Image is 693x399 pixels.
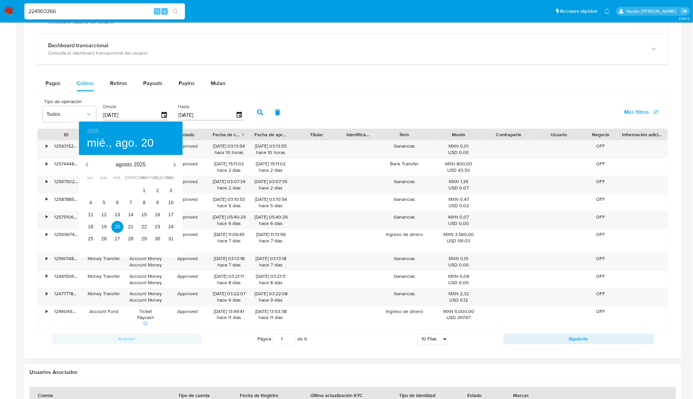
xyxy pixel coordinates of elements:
p: 9 [156,199,159,206]
span: mar. [98,175,110,181]
p: 3 [170,187,172,194]
p: 11 [88,211,93,218]
button: 18 [85,221,97,233]
button: 17 [165,209,177,221]
button: 22 [138,221,150,233]
p: 24 [168,223,174,230]
p: 8 [143,199,145,206]
p: 29 [141,235,147,242]
button: 21 [125,221,137,233]
p: 31 [168,235,174,242]
span: vie. [138,175,150,181]
button: mié., ago. 20 [87,136,154,150]
p: 12 [101,211,107,218]
p: 27 [115,235,120,242]
p: 5 [103,199,105,206]
button: 6 [111,197,123,209]
p: 15 [141,211,147,218]
p: 16 [155,211,160,218]
button: 7 [125,197,137,209]
button: 30 [152,233,164,245]
p: 20 [115,223,120,230]
p: 6 [116,199,119,206]
span: dom. [165,175,177,181]
button: 23 [152,221,164,233]
button: 10 [165,197,177,209]
p: 23 [155,223,160,230]
p: 1 [143,187,145,194]
button: 2025 [87,127,99,136]
p: 2 [156,187,159,194]
span: lun. [85,175,97,181]
p: agosto 2025 [95,161,167,169]
button: 1 [138,185,150,197]
button: 28 [125,233,137,245]
button: 26 [98,233,110,245]
span: sáb. [152,175,164,181]
p: 19 [101,223,107,230]
button: 24 [165,221,177,233]
button: 4 [85,197,97,209]
button: 3 [165,185,177,197]
button: 15 [138,209,150,221]
button: 20 [111,221,123,233]
p: 21 [128,223,133,230]
p: 7 [129,199,132,206]
button: 31 [165,233,177,245]
button: 19 [98,221,110,233]
p: 13 [115,211,120,218]
p: 26 [101,235,107,242]
p: 10 [168,199,174,206]
p: 17 [168,211,174,218]
button: 9 [152,197,164,209]
p: 18 [88,223,93,230]
span: [DEMOGRAPHIC_DATA]. [125,175,137,181]
p: 4 [89,199,92,206]
button: 27 [111,233,123,245]
button: 8 [138,197,150,209]
button: 11 [85,209,97,221]
p: 28 [128,235,133,242]
p: 22 [141,223,147,230]
button: 16 [152,209,164,221]
p: 25 [88,235,93,242]
span: mié. [111,175,123,181]
button: 25 [85,233,97,245]
button: 2 [152,185,164,197]
button: 29 [138,233,150,245]
p: 14 [128,211,133,218]
p: 30 [155,235,160,242]
button: 5 [98,197,110,209]
button: 13 [111,209,123,221]
button: 12 [98,209,110,221]
button: 14 [125,209,137,221]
